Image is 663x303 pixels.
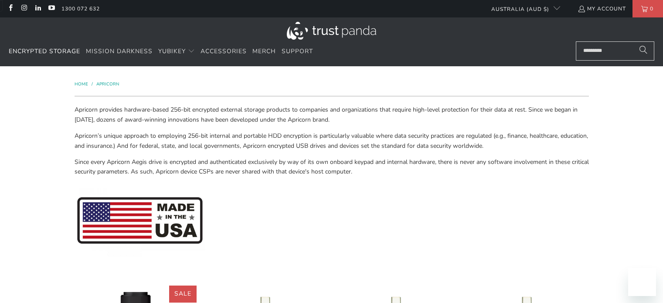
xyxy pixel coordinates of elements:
span: Mission Darkness [86,47,153,55]
span: Accessories [201,47,247,55]
a: Home [75,81,89,87]
a: Mission Darkness [86,41,153,62]
a: Accessories [201,41,247,62]
summary: YubiKey [158,41,195,62]
a: Apricorn [96,81,119,87]
span: Encrypted Storage [9,47,80,55]
a: Trust Panda Australia on YouTube [48,5,55,12]
a: 1300 072 632 [61,4,100,14]
img: Trust Panda Australia [287,22,376,40]
input: Search... [576,41,654,61]
span: Since every Apricorn Aegis drive is encrypted and authenticated exclusively by way of its own onb... [75,158,589,176]
span: / [92,81,93,87]
span: Home [75,81,88,87]
span: YubiKey [158,47,186,55]
a: Trust Panda Australia on Instagram [20,5,27,12]
a: Encrypted Storage [9,41,80,62]
span: Support [282,47,313,55]
iframe: 启动消息传送窗口的按钮 [628,268,656,296]
a: Merch [252,41,276,62]
span: Apricorn’s unique approach to employing 256-bit internal and portable HDD encryption is particula... [75,132,588,150]
span: Apricorn provides hardware-based 256-bit encrypted external storage products to companies and org... [75,106,578,123]
a: Trust Panda Australia on Facebook [7,5,14,12]
span: Sale [174,289,191,298]
a: My Account [578,4,626,14]
button: Search [632,41,654,61]
a: Trust Panda Australia on LinkedIn [34,5,41,12]
nav: Translation missing: en.navigation.header.main_nav [9,41,313,62]
span: Merch [252,47,276,55]
a: Support [282,41,313,62]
